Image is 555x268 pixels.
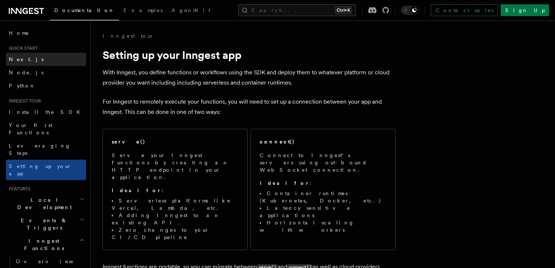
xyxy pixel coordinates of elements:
button: Inngest Functions [6,234,86,255]
span: Install the SDK [9,109,85,115]
a: Overview [13,255,86,268]
a: Install the SDK [6,105,86,119]
strong: Ideal for [260,180,310,186]
button: Local Development [6,193,86,214]
span: Inngest Functions [6,237,79,252]
span: Home [9,29,29,37]
strong: Ideal for [112,187,162,193]
h1: Setting up your Inngest app [103,48,396,62]
span: Features [6,186,30,192]
p: Serve your Inngest functions by creating an HTTP endpoint in your application. [112,152,238,181]
li: Serverless platforms like Vercel, Lambda, etc. [112,197,238,212]
p: Connect to Inngest's servers using out-bound WebSocket connection. [260,152,386,174]
span: Overview [16,258,91,264]
span: Python [9,83,36,89]
a: Contact sales [431,4,498,16]
button: Events & Triggers [6,214,86,234]
a: Sign Up [501,4,549,16]
span: Setting up your app [9,163,72,176]
a: Setting up your app [6,160,86,180]
a: AgentKit [167,2,215,20]
a: Node.js [6,66,86,79]
a: Examples [119,2,167,20]
a: serve()Serve your Inngest functions by creating an HTTP endpoint in your application.Ideal for:Se... [103,129,248,250]
li: Container runtimes (Kubernetes, Docker, etc.) [260,190,386,204]
button: Toggle dark mode [401,6,419,15]
h2: serve() [112,138,145,145]
p: With Inngest, you define functions or workflows using the SDK and deploy them to whatever platfor... [103,67,396,88]
span: Your first Functions [9,122,52,135]
span: Leveraging Steps [9,143,71,156]
a: Your first Functions [6,119,86,139]
a: connect()Connect to Inngest's servers using out-bound WebSocket connection.Ideal for:Container ru... [251,129,396,250]
li: Zero changes to your CI/CD pipeline [112,226,238,241]
p: : [260,179,386,187]
span: AgentKit [171,7,210,13]
a: Python [6,79,86,92]
p: : [112,187,238,194]
button: Search...Ctrl+K [238,4,356,16]
a: Documentation [50,2,119,21]
h2: connect() [260,138,295,145]
li: Adding Inngest to an existing API. [112,212,238,226]
span: Next.js [9,56,44,62]
span: Events & Triggers [6,217,80,231]
a: Next.js [6,53,86,66]
kbd: Ctrl+K [335,7,352,14]
span: Local Development [6,196,80,211]
a: Leveraging Steps [6,139,86,160]
a: Home [6,26,86,40]
span: Quick start [6,45,38,51]
li: Horizontal scaling with workers [260,219,386,234]
span: Examples [123,7,163,13]
span: Node.js [9,70,44,75]
span: Inngest tour [6,98,41,104]
a: Inngest tour [103,32,154,40]
p: For Inngest to remotely execute your functions, you will need to set up a connection between your... [103,97,396,117]
span: Documentation [54,7,115,13]
li: Latency sensitive applications [260,204,386,219]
